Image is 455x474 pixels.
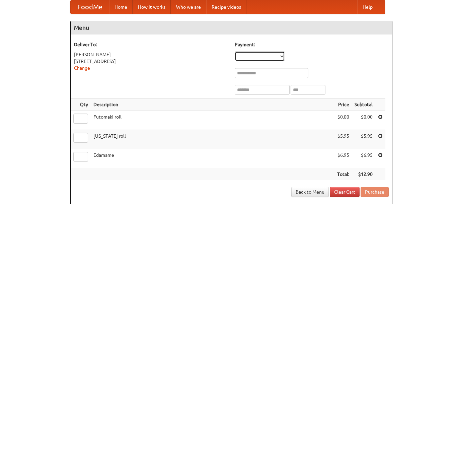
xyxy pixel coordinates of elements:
a: Clear Cart [330,187,360,197]
a: FoodMe [71,0,109,14]
td: $5.95 [334,130,352,149]
a: Change [74,65,90,71]
td: Futomaki roll [91,111,334,130]
h4: Menu [71,21,392,35]
button: Purchase [361,187,389,197]
h5: Deliver To: [74,41,228,48]
th: Description [91,98,334,111]
td: $5.95 [352,130,375,149]
a: Back to Menu [291,187,329,197]
th: Total: [334,168,352,181]
a: Who we are [171,0,206,14]
th: Qty [71,98,91,111]
td: [US_STATE] roll [91,130,334,149]
div: [PERSON_NAME] [74,51,228,58]
td: $0.00 [352,111,375,130]
div: [STREET_ADDRESS] [74,58,228,65]
a: Home [109,0,133,14]
a: How it works [133,0,171,14]
th: Subtotal [352,98,375,111]
td: $6.95 [352,149,375,168]
td: $0.00 [334,111,352,130]
th: $12.90 [352,168,375,181]
h5: Payment: [235,41,389,48]
th: Price [334,98,352,111]
a: Help [357,0,378,14]
td: Edamame [91,149,334,168]
a: Recipe videos [206,0,246,14]
td: $6.95 [334,149,352,168]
